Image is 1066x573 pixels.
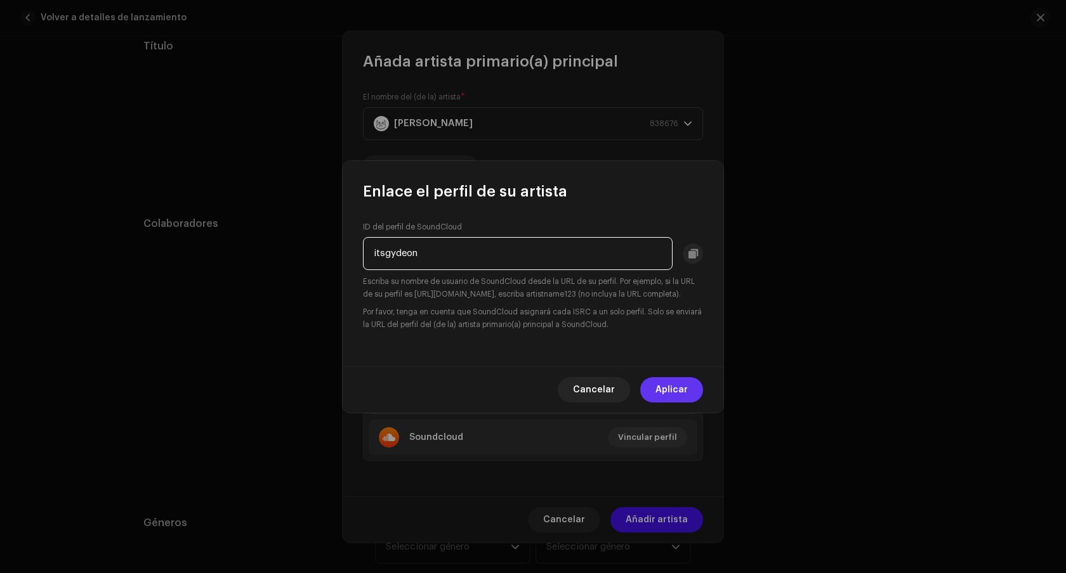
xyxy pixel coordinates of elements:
[363,275,703,300] small: Escriba su nombre de usuario de SoundCloud desde la URL de su perfil. Por ejemplo, si la URL de s...
[573,377,615,402] span: Cancelar
[640,377,703,402] button: Aplicar
[558,377,630,402] button: Cancelar
[363,222,462,232] label: ID del perfil de SoundCloud
[363,181,567,202] span: Enlace el perfil de su artista
[363,237,673,270] input: e.g. artistname123
[655,377,688,402] span: Aplicar
[363,306,703,331] small: Por favor, tenga en cuenta que SoundCloud asignará cada ISRC a un solo perfil. Solo se enviará la...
